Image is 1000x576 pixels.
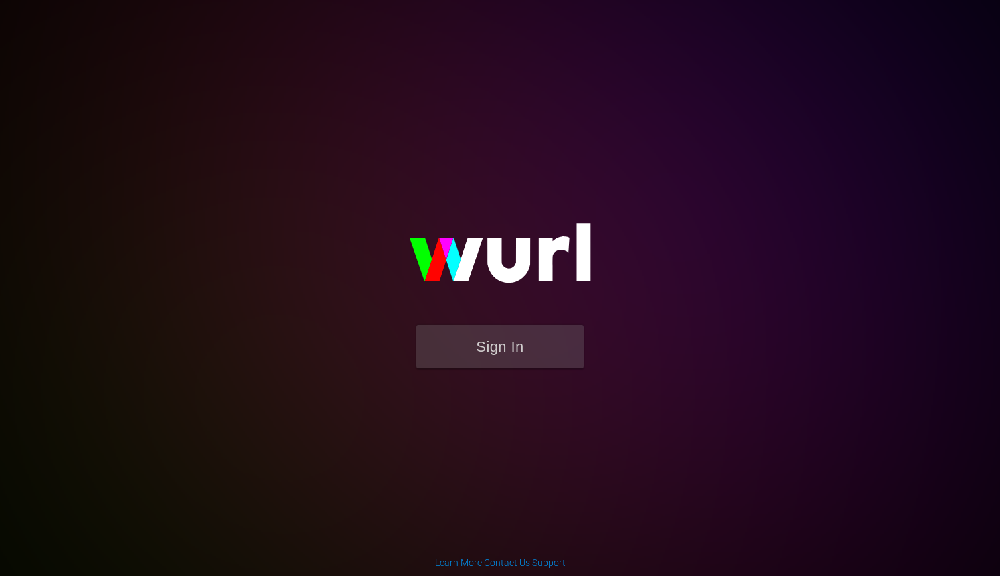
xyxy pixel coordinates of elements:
[435,557,482,568] a: Learn More
[435,556,566,569] div: | |
[532,557,566,568] a: Support
[484,557,530,568] a: Contact Us
[366,194,634,324] img: wurl-logo-on-black-223613ac3d8ba8fe6dc639794a292ebdb59501304c7dfd60c99c58986ef67473.svg
[416,325,584,368] button: Sign In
